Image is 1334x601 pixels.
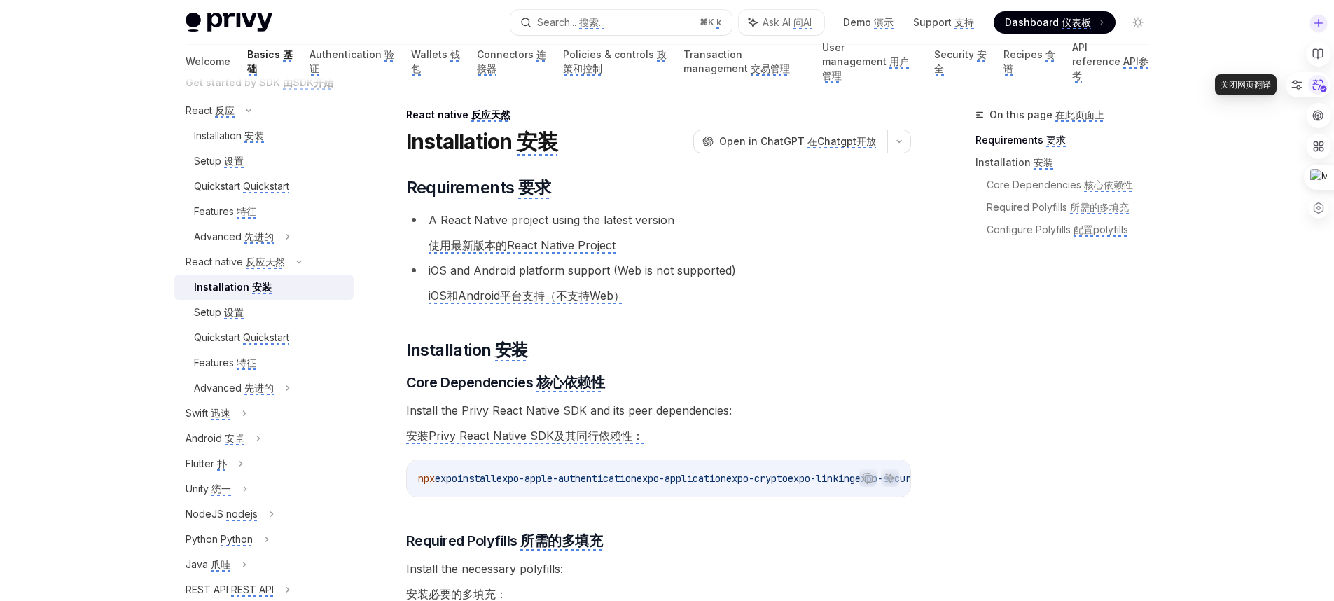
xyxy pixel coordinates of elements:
monica-translate-origin-text: Ask AI [763,16,791,28]
a: Installation 安装 [174,275,354,300]
monica-translate-origin-text: Connectors [477,48,534,60]
monica-translate-translate: 验证 [310,48,394,76]
monica-translate-translate: 迅速 [211,407,230,420]
monica-translate-origin-text: Install the necessary polyfills: [406,562,563,576]
monica-translate-origin-text: A React Native project using the latest version [429,213,674,227]
a: Support 支持 [913,15,977,29]
monica-translate-translate: k [716,17,721,29]
monica-translate-translate: 核心依赖性 [1084,179,1133,192]
monica-translate-origin-text: Core Dependencies [987,179,1081,191]
monica-translate-translate: 安全 [934,48,987,76]
a: Configure Polyfills 配置polyfills [987,219,1160,241]
monica-translate-translate: 安装 [1034,156,1053,170]
monica-translate-origin-text: Quickstart [194,180,240,192]
monica-translate-translate: 所需的多填充 [520,532,602,551]
monica-translate-translate: 用户管理 [822,55,909,83]
a: Basics 基础 [247,45,293,78]
monica-translate-translate: nodejs [226,508,258,521]
monica-translate-origin-text: iOS and Android platform support (Web is not supported) [429,263,736,277]
monica-translate-origin-text: Setup [194,306,221,318]
monica-translate-origin-text: Wallets [411,48,447,60]
monica-translate-origin-text: Installation [406,129,513,154]
monica-translate-origin-text: Policies & controls [563,48,654,60]
monica-translate-origin-text: Unity [186,483,209,495]
monica-translate-translate: 支持 [954,16,974,29]
button: Search... 搜索... ⌘K k [510,10,732,35]
button: Ask AI 问AI [739,10,824,35]
monica-translate-translate: 先进的 [244,382,274,395]
monica-translate-translate: Quickstart [243,331,289,345]
monica-translate-translate: 所需的多填充 [1070,201,1129,214]
monica-translate-origin-text: React [186,104,212,116]
monica-translate-translate: 反应天然 [246,256,285,269]
monica-translate-origin-text: Setup [194,155,221,167]
monica-translate-origin-text: Install the Privy React Native SDK and its peer dependencies: [406,403,732,417]
a: Authentication 验证 [310,45,394,78]
monica-translate-translate: 要求 [518,177,551,199]
monica-translate-origin-text: Requirements [406,177,515,198]
monica-translate-origin-text: Open in ChatGPT [719,135,805,147]
monica-translate-translate: 钱包 [411,48,460,76]
monica-translate-origin-text: Requirements [975,134,1043,146]
a: API reference API参考 [1072,45,1148,78]
monica-translate-translate: 特征 [237,357,256,370]
span: npx [418,472,435,485]
monica-translate-origin-text: Flutter [186,457,214,469]
monica-translate-origin-text: Dashboard [1005,16,1059,28]
a: Quickstart Quickstart [174,174,354,199]
a: User management 用户管理 [822,45,918,78]
monica-translate-translate: 安卓 [225,432,244,445]
button: Open in ChatGPT 在Chatgpt开放 [693,130,887,153]
span: expo-apple-authentication [496,472,637,485]
span: expo [435,472,457,485]
monica-translate-translate: 演示 [874,16,894,29]
a: Setup 设置 [174,148,354,174]
monica-translate-translate: 安装 [517,129,558,156]
a: Setup 设置 [174,300,354,325]
monica-translate-origin-text: NodeJS [186,508,223,520]
monica-translate-translate: 搜索... [579,16,605,29]
monica-translate-origin-text: User management [822,41,887,67]
monica-translate-translate: 特征 [237,205,256,219]
span: install [457,472,496,485]
monica-translate-origin-text: Advanced [194,230,242,242]
monica-translate-translate: 核心依赖性 [536,374,605,392]
monica-translate-origin-text: Support [913,16,952,28]
monica-translate-translate: 使用最新版本的React Native Project [429,238,616,254]
a: Requirements 要求 [975,129,1160,151]
a: Features 特征 [174,350,354,375]
span: expo-crypto [726,472,788,485]
monica-translate-translate: 安装 [244,130,264,143]
monica-translate-translate: 食谱 [1003,48,1055,76]
button: Copy the contents from the code block [859,469,877,487]
monica-translate-origin-text: React native [186,256,243,268]
monica-translate-translate: 先进的 [244,230,274,244]
monica-translate-origin-text: Features [194,357,234,368]
a: Required Polyfills 所需的多填充 [987,196,1160,219]
monica-translate-translate: Python [221,533,253,546]
a: Connectors 连接器 [477,45,546,78]
monica-translate-translate: 反应天然 [471,109,510,122]
monica-translate-origin-text: Installation [194,281,249,293]
monica-translate-origin-text: Advanced [194,382,242,394]
a: Security 安全 [934,45,987,78]
a: Transaction management 交易管理 [683,45,805,78]
a: Installation 安装 [174,123,354,148]
monica-translate-translate: 安装Privy React Native SDK及其同行依赖性： [406,429,644,444]
a: Demo 演示 [843,15,896,29]
monica-translate-translate: 在Chatgpt开放 [807,135,876,148]
a: Welcome [186,45,230,78]
monica-translate-origin-text: ⌘ [700,17,708,27]
span: expo-application [637,472,726,485]
monica-translate-translate: 政策和控制 [563,48,667,76]
monica-translate-origin-text: Demo [843,16,871,28]
monica-translate-translate: 设置 [224,306,244,319]
a: Quickstart Quickstart [174,325,354,350]
monica-translate-origin-text: Installation [975,156,1031,168]
monica-translate-translate: 安装 [252,281,272,294]
monica-translate-origin-text: React native [406,109,468,120]
monica-translate-origin-text: Installation [194,130,242,141]
monica-translate-translate: 基础 [247,48,293,76]
monica-translate-origin-text: Required Polyfills [987,201,1067,213]
monica-translate-translate: 配置polyfills [1074,223,1128,237]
